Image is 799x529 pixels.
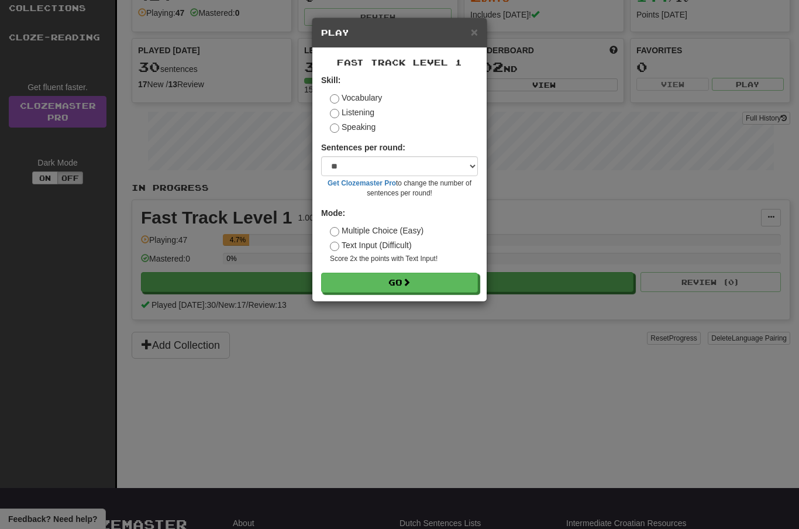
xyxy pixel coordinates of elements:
input: Listening [330,109,339,118]
input: Text Input (Difficult) [330,242,339,251]
label: Text Input (Difficult) [330,239,412,251]
strong: Mode: [321,208,345,218]
input: Vocabulary [330,94,339,104]
input: Multiple Choice (Easy) [330,227,339,236]
a: Get Clozemaster Pro [328,179,396,187]
label: Vocabulary [330,92,382,104]
small: to change the number of sentences per round! [321,178,478,198]
label: Listening [330,107,374,118]
h5: Play [321,27,478,39]
button: Close [471,26,478,38]
strong: Skill: [321,75,340,85]
span: Fast Track Level 1 [337,57,462,67]
label: Sentences per round: [321,142,405,153]
button: Go [321,273,478,293]
label: Multiple Choice (Easy) [330,225,423,236]
small: Score 2x the points with Text Input ! [330,254,478,264]
input: Speaking [330,123,339,133]
label: Speaking [330,121,376,133]
span: × [471,25,478,39]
